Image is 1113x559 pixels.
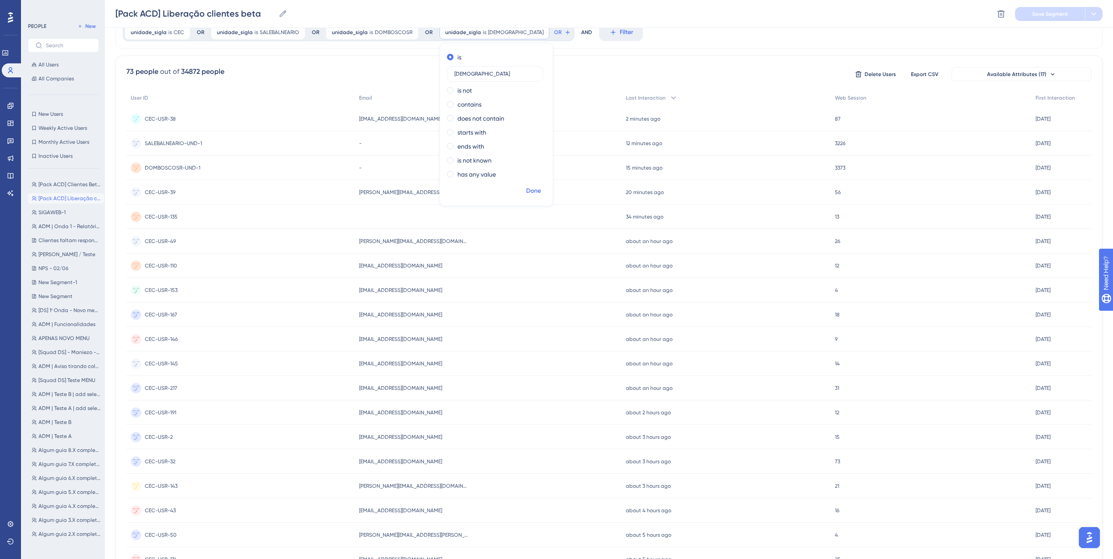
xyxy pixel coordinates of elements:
label: is [457,52,461,62]
time: about an hour ago [626,287,673,293]
span: [EMAIL_ADDRESS][DOMAIN_NAME] [359,409,442,416]
span: [EMAIL_ADDRESS][DOMAIN_NAME] [359,385,442,392]
button: [Pack ACD] Liberação clientes beta [28,193,104,204]
span: - [359,140,362,147]
button: [Squad DS] - Maniezo - CSAT do Novo menu [28,347,104,358]
span: 3226 [835,140,845,147]
span: CEC-USR-49 [145,238,176,245]
time: 20 minutes ago [626,189,664,195]
button: Algum guia 5.X completo - Basic [28,487,104,497]
div: PEOPLE [28,23,46,30]
time: [DATE] [1036,312,1050,318]
time: about 3 hours ago [626,434,671,440]
time: [DATE] [1036,214,1050,220]
span: 12 [835,262,839,269]
button: Save Segment [1015,7,1085,21]
time: [DATE] [1036,458,1050,465]
div: OR [197,29,204,36]
iframe: UserGuiding AI Assistant Launcher [1076,524,1103,551]
span: is [370,29,373,36]
span: New Segment [38,293,73,300]
button: [Squad DS] Teste MENU [28,375,104,385]
time: [DATE] [1036,336,1050,342]
span: ADM | Teste B | add seleção [38,391,101,398]
button: ADM | Teste B [28,417,104,427]
span: [EMAIL_ADDRESS][DOMAIN_NAME] [359,434,442,441]
button: Filter [599,24,643,41]
time: about 3 hours ago [626,483,671,489]
time: about 2 hours ago [626,410,671,416]
span: ADM | Funcionalidades [38,321,95,328]
span: ADM | Teste A [38,433,72,440]
button: Algum guia 3.X completo - Basic [28,515,104,525]
span: CEC [174,29,184,36]
span: All Users [38,61,59,68]
span: unidade_sigla [131,29,167,36]
span: Algum guia 4.X completo - Basic [38,503,101,510]
span: New Segment-1 [38,279,77,286]
span: 18 [835,311,840,318]
span: All Companies [38,75,74,82]
button: Clientes faltam responder NPS [28,235,104,246]
span: Algum guia 8.X completo - Basic [38,447,101,454]
button: [PERSON_NAME] / Teste [28,249,104,260]
span: CEC-USR-39 [145,189,175,196]
span: SALEBALNEARIO [260,29,299,36]
button: All Companies [28,73,99,84]
span: CEC-USR-167 [145,311,177,318]
span: Export CSV [911,71,939,78]
span: CEC-USR-38 [145,115,176,122]
span: ADM | Aviso tirando colegio do teste NOVOMENU [38,363,101,370]
span: is [255,29,258,36]
span: DOMBOSCOSR-UND-1 [145,164,200,171]
time: about an hour ago [626,238,673,244]
span: Clientes faltam responder NPS [38,237,101,244]
button: [Pack ACD] Clientes Beta - Portal do Professor [28,179,104,190]
time: about an hour ago [626,361,673,367]
button: New Users [28,109,99,119]
span: New [85,23,96,30]
time: [DATE] [1036,410,1050,416]
time: [DATE] [1036,116,1050,122]
span: [PERSON_NAME] / Teste [38,251,95,258]
span: CEC-USR-43 [145,507,176,514]
div: OR [312,29,319,36]
span: CEC-USR-153 [145,287,178,294]
span: [PERSON_NAME][EMAIL_ADDRESS][DOMAIN_NAME] [359,189,468,196]
span: ADM | Onda 1 - Relatórios Personalizáveis (sem av. por competência e inclusos na V0) [38,223,101,230]
div: AND [581,24,592,41]
time: [DATE] [1036,507,1050,514]
span: CEC-USR-32 [145,458,175,465]
button: [DS] 1ª Onda - Novo menu [28,305,104,316]
span: Inactive Users [38,153,73,160]
span: 13 [835,213,839,220]
button: Delete Users [854,67,897,81]
time: 34 minutes ago [626,214,663,220]
button: New [74,21,99,31]
span: 87 [835,115,841,122]
time: 15 minutes ago [626,165,663,171]
time: [DATE] [1036,532,1050,538]
time: [DATE] [1036,140,1050,146]
span: Last Interaction [626,94,666,101]
label: does not contain [457,113,504,124]
span: Available Attributes (17) [987,71,1047,78]
span: 31 [835,385,839,392]
span: - [359,164,362,171]
button: Algum guia 4.X completo - Basic [28,501,104,511]
button: Algum guia 6.X completo - Basic [28,473,104,483]
time: about an hour ago [626,336,673,342]
span: Need Help? [21,2,55,13]
span: 26 [835,238,840,245]
button: SIGAWEB-1 [28,207,104,218]
button: ADM | Teste A [28,431,104,441]
span: CEC-USR-191 [145,409,176,416]
span: CEC-USR-145 [145,360,178,367]
div: OR [425,29,433,36]
span: New Users [38,111,63,118]
time: about 4 hours ago [626,507,671,514]
span: [EMAIL_ADDRESS][DOMAIN_NAME] [359,458,442,465]
span: CEC-USR-50 [145,531,177,538]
